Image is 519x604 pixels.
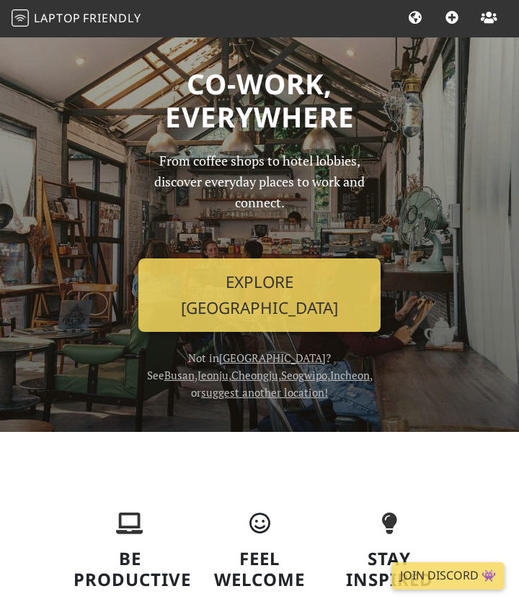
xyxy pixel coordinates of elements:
a: Incheon [330,368,370,382]
a: Jeonju [198,368,229,382]
p: From coffee shops to hotel lobbies, discover everyday places to work and connect. [138,150,381,247]
a: Join Discord 👾 [391,562,505,590]
a: [GEOGRAPHIC_DATA] [219,351,326,365]
span: Not in ? See , , , , , or [147,351,373,400]
h1: Co-work, Everywhere [74,67,445,133]
h3: Stay Inspired [333,549,445,590]
a: Seogwipo [281,368,327,382]
a: Cheongju [231,368,278,382]
span: Laptop [34,10,81,26]
span: Friendly [83,10,141,26]
img: LaptopFriendly [12,9,29,27]
a: Explore [GEOGRAPHIC_DATA] [138,258,381,332]
h3: Feel Welcome [203,549,316,590]
a: suggest another location! [201,385,328,400]
a: Busan [164,368,195,382]
h3: Be Productive [74,549,186,590]
a: LaptopFriendly LaptopFriendly [12,6,141,32]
